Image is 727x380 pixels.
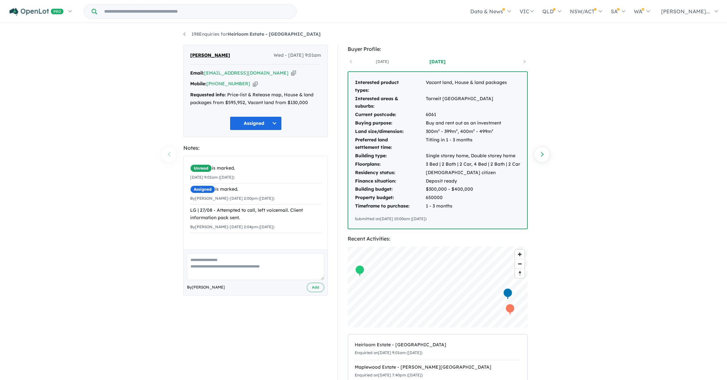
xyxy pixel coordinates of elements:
[505,303,515,315] div: Map marker
[425,160,521,169] td: 3 Bed | 2 Bath | 2 Car, 4 Bed | 2 Bath | 2 Car
[230,116,282,130] button: Assigned
[425,119,521,127] td: Buy and rent out as an investment
[253,80,258,87] button: Copy
[190,70,204,76] strong: Email:
[190,81,206,87] strong: Mobile:
[190,92,226,98] strong: Requested info:
[425,136,521,152] td: Titling in 1 - 3 months
[425,152,521,160] td: Single storey home, Double storey home
[183,30,544,38] nav: breadcrumb
[190,224,274,229] small: By [PERSON_NAME] - [DATE] 2:04pm ([DATE])
[355,160,425,169] td: Floorplans:
[190,185,321,193] div: is marked.
[190,175,234,180] small: [DATE] 9:01am ([DATE])
[661,8,710,15] span: [PERSON_NAME]...
[425,169,521,177] td: [DEMOGRAPHIC_DATA] citizen
[355,341,521,349] div: Heirloom Estate - [GEOGRAPHIC_DATA]
[355,338,521,360] a: Heirloom Estate - [GEOGRAPHIC_DATA]Enquiried on[DATE] 9:01am ([DATE])
[348,246,528,327] canvas: Map
[190,164,321,172] div: is marked.
[348,234,528,243] div: Recent Activities:
[355,127,425,136] td: Land size/dimension:
[206,81,250,87] a: [PHONE_NUMBER]
[183,144,328,152] div: Notes:
[425,202,521,210] td: 1 - 3 months
[425,111,521,119] td: 6061
[307,283,324,292] button: Add
[355,373,423,377] small: Enquiried on [DATE] 7:40pm ([DATE])
[355,202,425,210] td: Timeframe to purchase:
[355,194,425,202] td: Property budget:
[355,95,425,111] td: Interested areas & suburbs:
[274,52,321,59] span: Wed - [DATE] 9:01am
[355,78,425,95] td: Interested product types:
[515,250,524,259] button: Zoom in
[425,177,521,185] td: Deposit ready
[425,185,521,194] td: $300,000 - $400,000
[204,70,289,76] a: [EMAIL_ADDRESS][DOMAIN_NAME]
[291,70,296,77] button: Copy
[355,136,425,152] td: Preferred land settlement time:
[425,127,521,136] td: 300m² - 399m², 400m² - 499m²
[355,111,425,119] td: Current postcode:
[228,31,321,37] strong: Heirloom Estate - [GEOGRAPHIC_DATA]
[190,52,230,59] span: [PERSON_NAME]
[190,91,321,107] div: Price-list & Release map, House & land packages from $595,952, Vacant land from $130,000
[515,259,524,268] button: Zoom out
[355,169,425,177] td: Residency status:
[355,185,425,194] td: Building budget:
[425,95,521,111] td: Tarneit [GEOGRAPHIC_DATA]
[348,45,528,53] div: Buyer Profile:
[355,152,425,160] td: Building type:
[355,119,425,127] td: Buying purpose:
[355,265,365,277] div: Map marker
[503,288,513,300] div: Map marker
[187,284,225,291] span: By [PERSON_NAME]
[515,259,524,268] span: Zoom out
[515,268,524,278] button: Reset bearing to north
[190,207,321,222] div: LG | 27/08 - Attempted to call, left voicemail. Client information pack sent.
[425,194,521,202] td: 650000
[355,350,422,355] small: Enquiried on [DATE] 9:01am ([DATE])
[410,58,465,65] a: [DATE]
[190,164,212,172] span: Unread
[98,5,295,18] input: Try estate name, suburb, builder or developer
[355,177,425,185] td: Finance situation:
[425,78,521,95] td: Vacant land, House & land packages
[355,216,521,222] div: Submitted on [DATE] 10:00am ([DATE])
[9,8,64,16] img: Openlot PRO Logo White
[190,196,274,201] small: By [PERSON_NAME] - [DATE] 2:00pm ([DATE])
[190,185,215,193] span: Assigned
[355,363,521,371] div: Maplewood Estate - [PERSON_NAME][GEOGRAPHIC_DATA]
[355,58,410,65] a: [DATE]
[183,31,321,37] a: 198Enquiries forHeirloom Estate - [GEOGRAPHIC_DATA]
